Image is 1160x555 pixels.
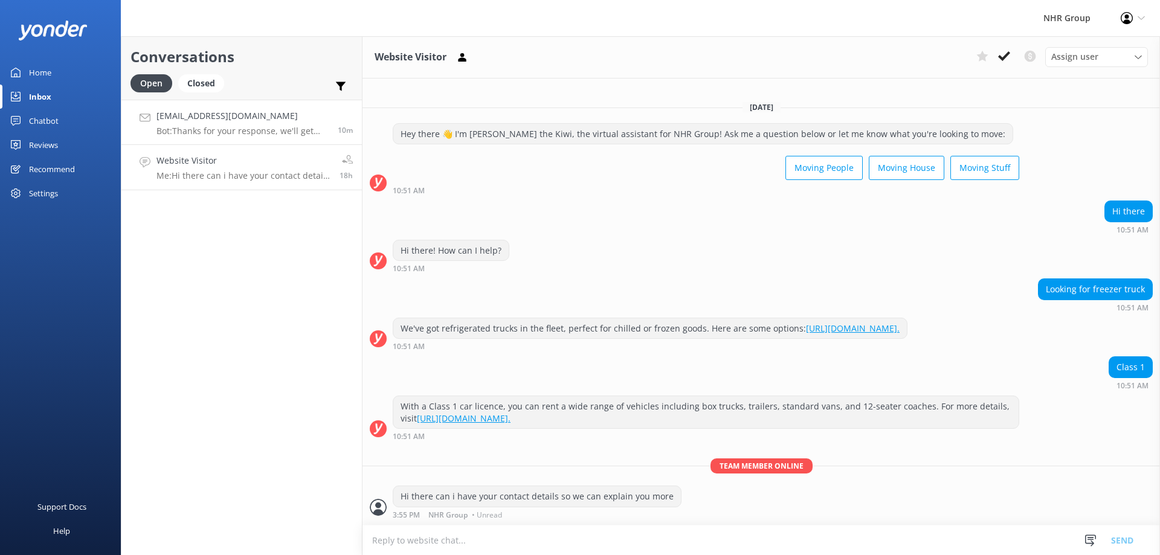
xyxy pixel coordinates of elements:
[393,486,681,507] div: Hi there can i have your contact details so we can explain you more
[29,60,51,85] div: Home
[178,74,224,92] div: Closed
[178,76,230,89] a: Closed
[375,50,446,65] h3: Website Visitor
[338,125,353,135] span: Oct 01 2025 10:21am (UTC +13:00) Pacific/Auckland
[1105,201,1152,222] div: Hi there
[1116,226,1149,234] strong: 10:51 AM
[472,512,502,519] span: • Unread
[785,156,863,180] button: Moving People
[393,512,420,519] strong: 3:55 PM
[29,133,58,157] div: Reviews
[743,102,781,112] span: [DATE]
[393,342,907,350] div: Sep 30 2025 10:51am (UTC +13:00) Pacific/Auckland
[393,343,425,350] strong: 10:51 AM
[130,74,172,92] div: Open
[121,100,362,145] a: [EMAIL_ADDRESS][DOMAIN_NAME]Bot:Thanks for your response, we'll get back to you as soon as we can...
[1045,47,1148,66] div: Assign User
[340,170,353,181] span: Sep 30 2025 03:55pm (UTC +13:00) Pacific/Auckland
[393,124,1013,144] div: Hey there 👋 I'm [PERSON_NAME] the Kiwi, the virtual assistant for NHR Group! Ask me a question be...
[806,322,900,334] a: [URL][DOMAIN_NAME].
[417,412,511,424] a: [URL][DOMAIN_NAME].
[393,265,425,272] strong: 10:51 AM
[710,458,813,473] span: Team member online
[37,495,86,519] div: Support Docs
[393,187,425,194] strong: 10:51 AM
[29,181,58,205] div: Settings
[1038,303,1153,312] div: Sep 30 2025 10:51am (UTC +13:00) Pacific/Auckland
[1116,382,1149,390] strong: 10:51 AM
[393,396,1019,428] div: With a Class 1 car licence, you can rent a wide range of vehicles including box trucks, trailers,...
[950,156,1019,180] button: Moving Stuff
[1109,357,1152,377] div: Class 1
[156,154,330,167] h4: Website Visitor
[130,76,178,89] a: Open
[393,318,907,339] div: We've got refrigerated trucks in the fleet, perfect for chilled or frozen goods. Here are some op...
[156,170,330,181] p: Me: Hi there can i have your contact details so we can explain you more
[18,21,88,40] img: yonder-white-logo.png
[29,157,75,181] div: Recommend
[393,433,425,440] strong: 10:51 AM
[156,126,329,136] p: Bot: Thanks for your response, we'll get back to you as soon as we can during opening hours.
[393,264,509,272] div: Sep 30 2025 10:51am (UTC +13:00) Pacific/Auckland
[130,45,353,68] h2: Conversations
[1104,225,1153,234] div: Sep 30 2025 10:51am (UTC +13:00) Pacific/Auckland
[29,109,59,133] div: Chatbot
[29,85,51,109] div: Inbox
[428,512,468,519] span: NHR Group
[869,156,944,180] button: Moving House
[393,186,1019,194] div: Sep 30 2025 10:51am (UTC +13:00) Pacific/Auckland
[393,510,681,519] div: Sep 30 2025 03:55pm (UTC +13:00) Pacific/Auckland
[156,109,329,123] h4: [EMAIL_ADDRESS][DOMAIN_NAME]
[393,240,509,261] div: Hi there! How can I help?
[393,432,1019,440] div: Sep 30 2025 10:51am (UTC +13:00) Pacific/Auckland
[53,519,70,543] div: Help
[1109,381,1153,390] div: Sep 30 2025 10:51am (UTC +13:00) Pacific/Auckland
[1039,279,1152,300] div: Looking for freezer truck
[121,145,362,190] a: Website VisitorMe:Hi there can i have your contact details so we can explain you more18h
[1116,304,1149,312] strong: 10:51 AM
[1051,50,1098,63] span: Assign user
